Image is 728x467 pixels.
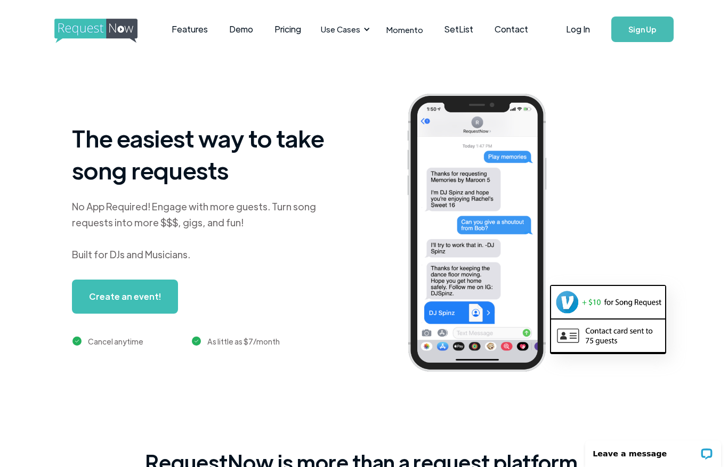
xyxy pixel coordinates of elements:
h1: The easiest way to take song requests [72,122,338,186]
img: contact card example [551,319,665,351]
img: venmo screenshot [551,286,665,318]
a: Demo [219,13,264,46]
a: home [54,19,134,40]
div: No App Required! Engage with more guests. Turn song requests into more $$$, gigs, and fun! Built ... [72,199,338,263]
a: Log In [555,11,601,48]
img: requestnow logo [54,19,157,43]
div: Cancel anytime [88,335,143,348]
a: SetList [434,13,484,46]
a: Contact [484,13,539,46]
a: Momento [376,14,434,45]
iframe: LiveChat chat widget [578,433,728,467]
div: Use Cases [321,23,360,35]
div: Use Cases [314,13,373,46]
img: green checkmark [72,337,82,346]
a: Create an event! [72,280,178,314]
a: Sign Up [611,17,674,42]
a: Pricing [264,13,312,46]
div: As little as $7/month [207,335,280,348]
a: Features [161,13,219,46]
img: green checkmark [192,337,201,346]
img: iphone screenshot [395,86,575,383]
